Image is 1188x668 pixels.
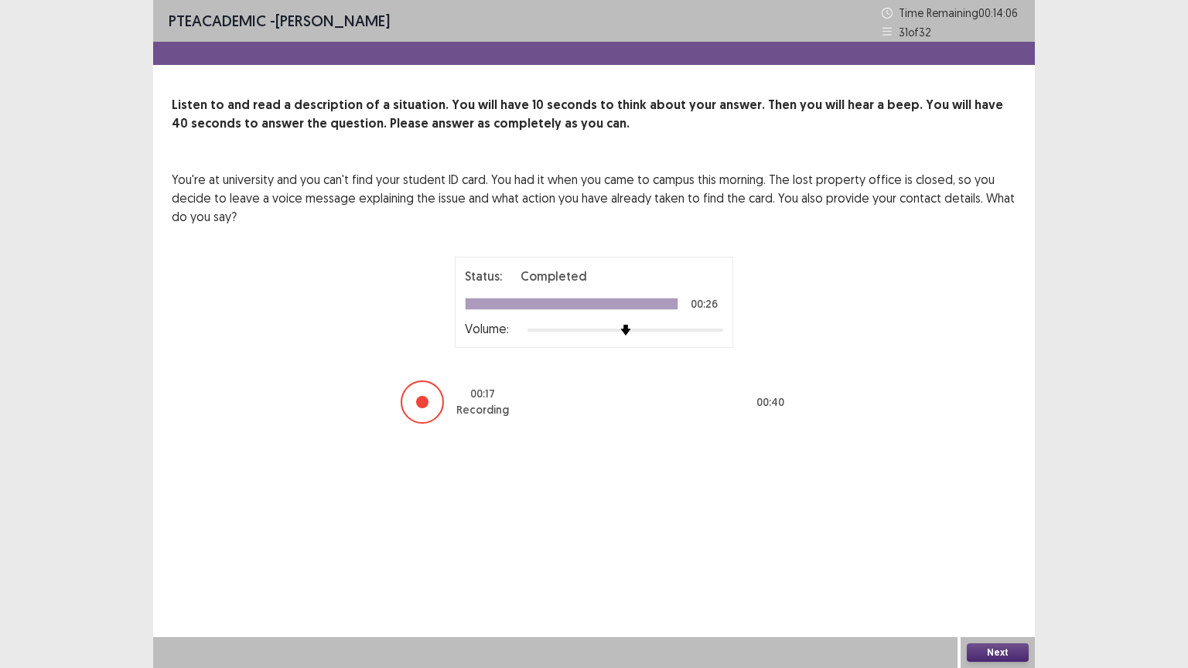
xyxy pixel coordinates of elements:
p: 00 : 17 [470,386,495,402]
p: Completed [521,267,587,285]
p: You're at university and you can't find your student ID card. You had it when you came to campus ... [172,170,1016,226]
p: - [PERSON_NAME] [169,9,390,32]
p: 00 : 40 [756,394,784,411]
img: arrow-thumb [620,325,631,336]
span: PTE academic [169,11,266,30]
button: Next [967,643,1029,662]
p: Volume: [465,319,509,338]
p: 31 of 32 [899,24,931,40]
p: Listen to and read a description of a situation. You will have 10 seconds to think about your ans... [172,96,1016,133]
p: Status: [465,267,502,285]
p: Recording [456,402,509,418]
p: Time Remaining 00 : 14 : 06 [899,5,1019,21]
p: 00:26 [691,298,718,309]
